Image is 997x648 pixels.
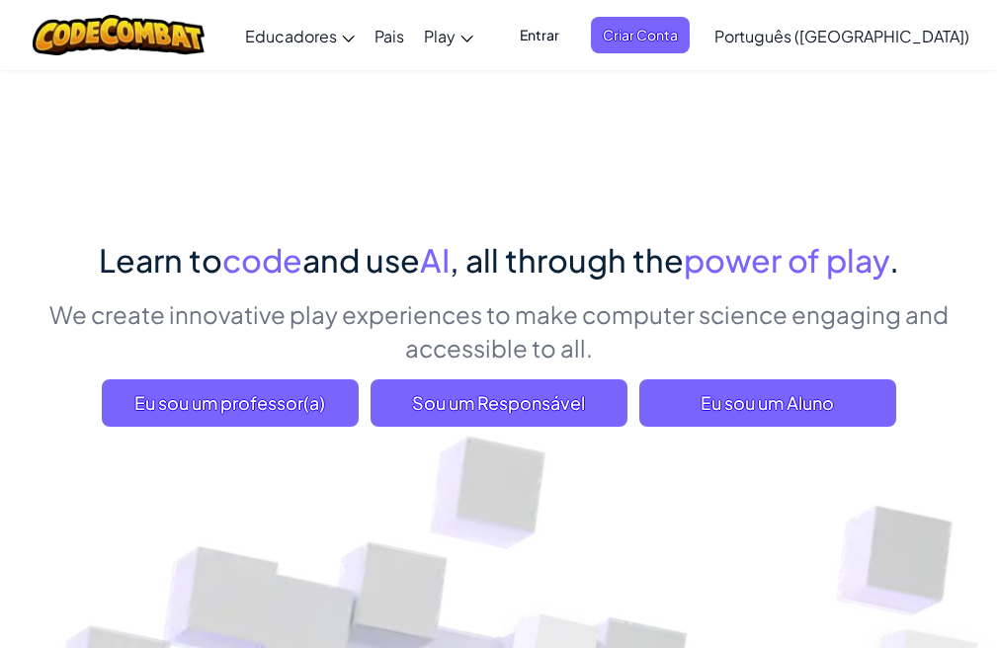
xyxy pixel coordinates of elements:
span: . [889,240,899,280]
span: power of play [684,240,889,280]
span: , all through the [450,240,684,280]
img: CodeCombat logo [33,15,206,55]
span: Play [424,26,456,46]
a: Educadores [235,9,365,62]
a: Pais [365,9,414,62]
span: and use [302,240,420,280]
span: AI [420,240,450,280]
a: Play [414,9,483,62]
span: Português ([GEOGRAPHIC_DATA]) [714,26,969,46]
button: Entrar [508,17,571,53]
span: Learn to [99,240,222,280]
span: code [222,240,302,280]
span: Educadores [245,26,337,46]
a: Português ([GEOGRAPHIC_DATA]) [705,9,979,62]
button: Criar Conta [591,17,690,53]
button: Eu sou um Aluno [639,379,896,427]
a: Eu sou um professor(a) [102,379,359,427]
a: Sou um Responsável [371,379,627,427]
p: We create innovative play experiences to make computer science engaging and accessible to all. [35,297,963,364]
